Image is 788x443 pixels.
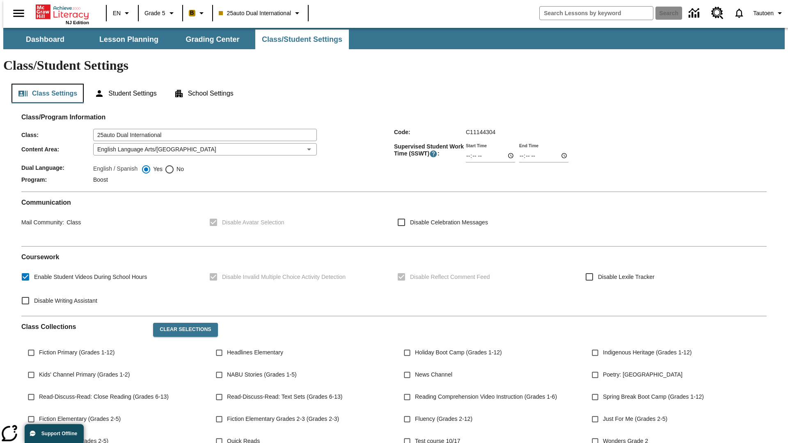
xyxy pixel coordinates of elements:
[728,2,750,24] a: Notifications
[34,297,97,305] span: Disable Writing Assistant
[151,165,163,174] span: Yes
[21,199,767,240] div: Communication
[415,370,452,379] span: News Channel
[39,370,130,379] span: Kids' Channel Primary (Grades 1-2)
[215,6,305,21] button: Class: 25auto Dual International, Select your class
[109,6,135,21] button: Language: EN, Select a language
[66,20,89,25] span: NJ Edition
[227,348,283,357] span: Headlines Elementary
[172,30,254,49] button: Grading Center
[174,165,184,174] span: No
[603,415,667,423] span: Just For Me (Grades 2-5)
[21,164,93,171] span: Dual Language :
[11,84,84,103] button: Class Settings
[219,9,291,18] span: 25auto Dual International
[21,121,767,185] div: Class/Program Information
[598,273,655,281] span: Disable Lexile Tracker
[3,28,785,49] div: SubNavbar
[93,143,317,155] div: English Language Arts/[GEOGRAPHIC_DATA]
[113,9,121,18] span: EN
[519,142,538,148] label: End Time
[410,218,488,227] span: Disable Celebration Messages
[39,348,115,357] span: Fiction Primary (Grades 1-12)
[21,199,767,206] h2: Communication
[603,348,692,357] span: Indigenous Heritage (Grades 1-12)
[540,7,653,20] input: search field
[25,424,84,443] button: Support Offline
[26,35,64,44] span: Dashboard
[21,176,93,183] span: Program :
[186,35,239,44] span: Grading Center
[36,3,89,25] div: Home
[706,2,728,24] a: Resource Center, Will open in new tab
[186,6,210,21] button: Boost Class color is peach. Change class color
[99,35,158,44] span: Lesson Planning
[7,1,31,25] button: Open side menu
[88,30,170,49] button: Lesson Planning
[11,84,777,103] div: Class/Student Settings
[753,9,774,18] span: Tautoen
[684,2,706,25] a: Data Center
[21,132,93,138] span: Class :
[255,30,349,49] button: Class/Student Settings
[21,323,147,331] h2: Class Collections
[190,8,194,18] span: B
[93,164,137,174] label: English / Spanish
[3,30,350,49] div: SubNavbar
[21,146,93,153] span: Content Area :
[3,58,785,73] h1: Class/Student Settings
[466,142,487,148] label: Start Time
[603,370,683,379] span: Poetry: [GEOGRAPHIC_DATA]
[394,129,466,135] span: Code :
[21,219,64,226] span: Mail Community :
[39,415,121,423] span: Fiction Elementary (Grades 2-5)
[39,393,169,401] span: Read-Discuss-Read: Close Reading (Grades 6-13)
[153,323,218,337] button: Clear Selections
[4,30,86,49] button: Dashboard
[227,393,342,401] span: Read-Discuss-Read: Text Sets (Grades 6-13)
[141,6,180,21] button: Grade: Grade 5, Select a grade
[144,9,165,18] span: Grade 5
[603,393,704,401] span: Spring Break Boot Camp (Grades 1-12)
[36,4,89,20] a: Home
[466,129,495,135] span: C11144304
[21,253,767,309] div: Coursework
[227,370,297,379] span: NABU Stories (Grades 1-5)
[410,273,490,281] span: Disable Reflect Comment Feed
[415,393,557,401] span: Reading Comprehension Video Instruction (Grades 1-6)
[222,273,346,281] span: Disable Invalid Multiple Choice Activity Detection
[88,84,163,103] button: Student Settings
[429,150,438,158] button: Supervised Student Work Time is the timeframe when students can take LevelSet and when lessons ar...
[21,113,767,121] h2: Class/Program Information
[415,348,502,357] span: Holiday Boot Camp (Grades 1-12)
[93,176,108,183] span: Boost
[394,143,466,158] span: Supervised Student Work Time (SSWT) :
[750,6,788,21] button: Profile/Settings
[227,415,339,423] span: Fiction Elementary Grades 2-3 (Grades 2-3)
[64,219,81,226] span: Class
[222,218,284,227] span: Disable Avatar Selection
[167,84,240,103] button: School Settings
[415,415,472,423] span: Fluency (Grades 2-12)
[21,253,767,261] h2: Course work
[34,273,147,281] span: Enable Student Videos During School Hours
[41,431,77,436] span: Support Offline
[93,129,317,141] input: Class
[262,35,342,44] span: Class/Student Settings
